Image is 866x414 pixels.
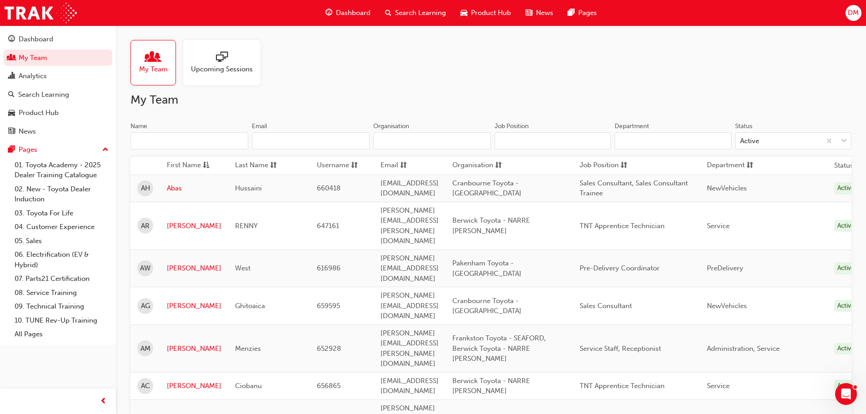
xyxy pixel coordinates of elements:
[561,4,604,22] a: pages-iconPages
[141,381,150,391] span: AC
[235,302,265,310] span: Ghitoaica
[568,7,575,19] span: pages-icon
[834,380,858,392] div: Active
[5,3,77,23] img: Trak
[8,146,15,154] span: pages-icon
[336,8,370,18] span: Dashboard
[167,160,217,171] button: First Nameasc-icon
[834,262,858,274] div: Active
[203,160,210,171] span: asc-icon
[380,291,439,320] span: [PERSON_NAME][EMAIL_ADDRESS][DOMAIN_NAME]
[4,141,112,158] button: Pages
[395,8,446,18] span: Search Learning
[235,184,262,192] span: Hussaini
[317,222,339,230] span: 647161
[8,128,15,136] span: news-icon
[4,86,112,103] a: Search Learning
[11,299,112,314] a: 09. Technical Training
[452,160,502,171] button: Organisationsorting-icon
[580,302,632,310] span: Sales Consultant
[615,132,731,150] input: Department
[130,122,147,131] div: Name
[841,135,847,147] span: down-icon
[746,160,753,171] span: sorting-icon
[707,222,730,230] span: Service
[461,7,467,19] span: car-icon
[8,54,15,62] span: people-icon
[130,132,248,150] input: Name
[707,184,747,192] span: NewVehicles
[4,29,112,141] button: DashboardMy TeamAnalyticsSearch LearningProduct HubNews
[452,216,530,235] span: Berwick Toyota - NARRE [PERSON_NAME]
[615,122,649,131] div: Department
[580,160,619,171] span: Job Position
[317,302,340,310] span: 659595
[453,4,518,22] a: car-iconProduct Hub
[536,8,553,18] span: News
[317,264,340,272] span: 616986
[11,158,112,182] a: 01. Toyota Academy - 2025 Dealer Training Catalogue
[518,4,561,22] a: news-iconNews
[834,220,858,232] div: Active
[318,4,378,22] a: guage-iconDashboard
[167,381,221,391] a: [PERSON_NAME]
[130,93,851,107] h2: My Team
[139,64,168,75] span: My Team
[400,160,407,171] span: sorting-icon
[270,160,277,171] span: sorting-icon
[167,160,201,171] span: First Name
[8,91,15,99] span: search-icon
[735,122,752,131] div: Status
[191,64,253,75] span: Upcoming Sessions
[317,160,349,171] span: Username
[495,160,502,171] span: sorting-icon
[452,179,521,198] span: Cranbourne Toyota - [GEOGRAPHIC_DATA]
[235,160,268,171] span: Last Name
[380,329,439,368] span: [PERSON_NAME][EMAIL_ADDRESS][PERSON_NAME][DOMAIN_NAME]
[380,377,439,395] span: [EMAIL_ADDRESS][DOMAIN_NAME]
[11,272,112,286] a: 07. Parts21 Certification
[19,71,47,81] div: Analytics
[100,396,107,407] span: prev-icon
[452,334,546,363] span: Frankston Toyota - SEAFORD, Berwick Toyota - NARRE [PERSON_NAME]
[452,259,521,278] span: Pakenham Toyota - [GEOGRAPHIC_DATA]
[4,68,112,85] a: Analytics
[183,40,268,85] a: Upcoming Sessions
[834,160,853,171] th: Status
[380,160,430,171] button: Emailsorting-icon
[8,35,15,44] span: guage-icon
[452,377,530,395] span: Berwick Toyota - NARRE [PERSON_NAME]
[380,179,439,198] span: [EMAIL_ADDRESS][DOMAIN_NAME]
[167,301,221,311] a: [PERSON_NAME]
[846,5,861,21] button: DM
[834,182,858,195] div: Active
[4,31,112,48] a: Dashboard
[707,302,747,310] span: NewVehicles
[18,90,69,100] div: Search Learning
[578,8,597,18] span: Pages
[848,8,859,18] span: DM
[835,383,857,405] iframe: Intercom live chat
[11,182,112,206] a: 02. New - Toyota Dealer Induction
[11,206,112,220] a: 03. Toyota For Life
[19,145,37,155] div: Pages
[495,122,529,131] div: Job Position
[707,160,757,171] button: Departmentsorting-icon
[580,344,661,353] span: Service Staff, Receptionist
[385,7,391,19] span: search-icon
[216,51,228,64] span: sessionType_ONLINE_URL-icon
[11,327,112,341] a: All Pages
[4,105,112,121] a: Product Hub
[8,72,15,80] span: chart-icon
[351,160,358,171] span: sorting-icon
[707,344,780,353] span: Administration, Service
[580,222,665,230] span: TNT Apprentice Technician
[378,4,453,22] a: search-iconSearch Learning
[373,122,409,131] div: Organisation
[834,300,858,312] div: Active
[235,344,261,353] span: Menzies
[11,286,112,300] a: 08. Service Training
[252,122,267,131] div: Email
[317,160,367,171] button: Usernamesorting-icon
